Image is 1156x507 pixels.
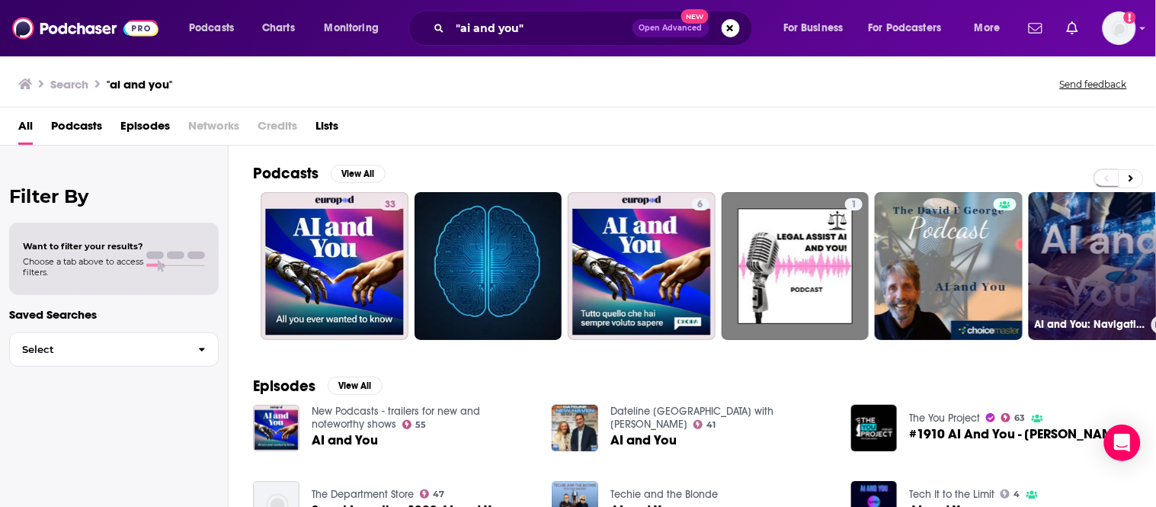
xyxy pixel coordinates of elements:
a: 55 [402,420,427,429]
a: The You Project [909,412,980,425]
span: New [681,9,709,24]
img: AI and You [253,405,299,451]
a: Dateline New Haven with Paul Bass [610,405,773,431]
span: 63 [1015,415,1026,422]
a: Show notifications dropdown [1023,15,1049,41]
div: Search podcasts, credits, & more... [423,11,767,46]
a: 63 [1001,413,1026,422]
h2: Podcasts [253,164,319,183]
a: Podcasts [51,114,102,145]
h3: AI and You: Navigating the Evolution of Artificial Intelligence in the Workplace [1035,318,1145,331]
button: View All [331,165,386,183]
a: Tech It to the Limit [909,488,994,501]
a: All [18,114,33,145]
span: 4 [1014,491,1020,498]
button: open menu [314,16,399,40]
a: 1 [845,198,863,210]
a: 1 [722,192,869,340]
h3: Search [50,77,88,91]
button: open menu [178,16,254,40]
a: #1910 AI And You - Pete Shepherd [909,428,1124,441]
span: Select [10,345,186,355]
span: #1910 AI And You - [PERSON_NAME] [909,428,1124,441]
p: Saved Searches [9,307,219,322]
span: For Podcasters [869,18,942,39]
span: Networks [188,114,239,145]
span: 55 [415,422,426,428]
a: 6 [568,192,716,340]
input: Search podcasts, credits, & more... [450,16,632,40]
span: Monitoring [325,18,379,39]
a: AI and You [610,434,677,447]
h2: Filter By [9,185,219,207]
h2: Episodes [253,377,315,396]
span: Open Advanced [639,24,703,32]
span: More [975,18,1001,39]
span: 1 [851,197,857,213]
a: AI and You [312,434,378,447]
img: AI and You [552,405,598,451]
span: Want to filter your results? [23,241,143,252]
a: Episodes [120,114,170,145]
img: Podchaser - Follow, Share and Rate Podcasts [12,14,159,43]
button: Show profile menu [1103,11,1136,45]
button: Send feedback [1055,78,1132,91]
a: Techie and the Blonde [610,488,718,501]
a: EpisodesView All [253,377,383,396]
button: open menu [773,16,863,40]
span: 6 [698,197,703,213]
span: 33 [386,197,396,213]
span: Credits [258,114,297,145]
button: Open AdvancedNew [632,19,709,37]
img: User Profile [1103,11,1136,45]
span: Choose a tab above to access filters. [23,256,143,278]
a: Show notifications dropdown [1061,15,1084,41]
button: View All [328,377,383,395]
a: 33 [261,192,408,340]
span: Charts [262,18,295,39]
span: For Business [783,18,844,39]
button: open menu [859,16,964,40]
span: 41 [707,422,716,428]
a: 41 [693,420,716,429]
a: The Department Store [312,488,414,501]
a: PodcastsView All [253,164,386,183]
div: Open Intercom Messenger [1104,425,1141,461]
button: open menu [964,16,1020,40]
button: Select [9,332,219,367]
a: 33 [379,198,402,210]
h3: "ai and you" [107,77,172,91]
span: 47 [433,491,444,498]
img: #1910 AI And You - Pete Shepherd [851,405,898,451]
a: New Podcasts - trailers for new and noteworthy shows [312,405,480,431]
a: Lists [315,114,338,145]
svg: Add a profile image [1124,11,1136,24]
span: Podcasts [189,18,234,39]
a: 6 [692,198,709,210]
span: Logged in as ABolliger [1103,11,1136,45]
a: 4 [1001,489,1020,499]
a: 47 [420,489,445,499]
a: Charts [252,16,304,40]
